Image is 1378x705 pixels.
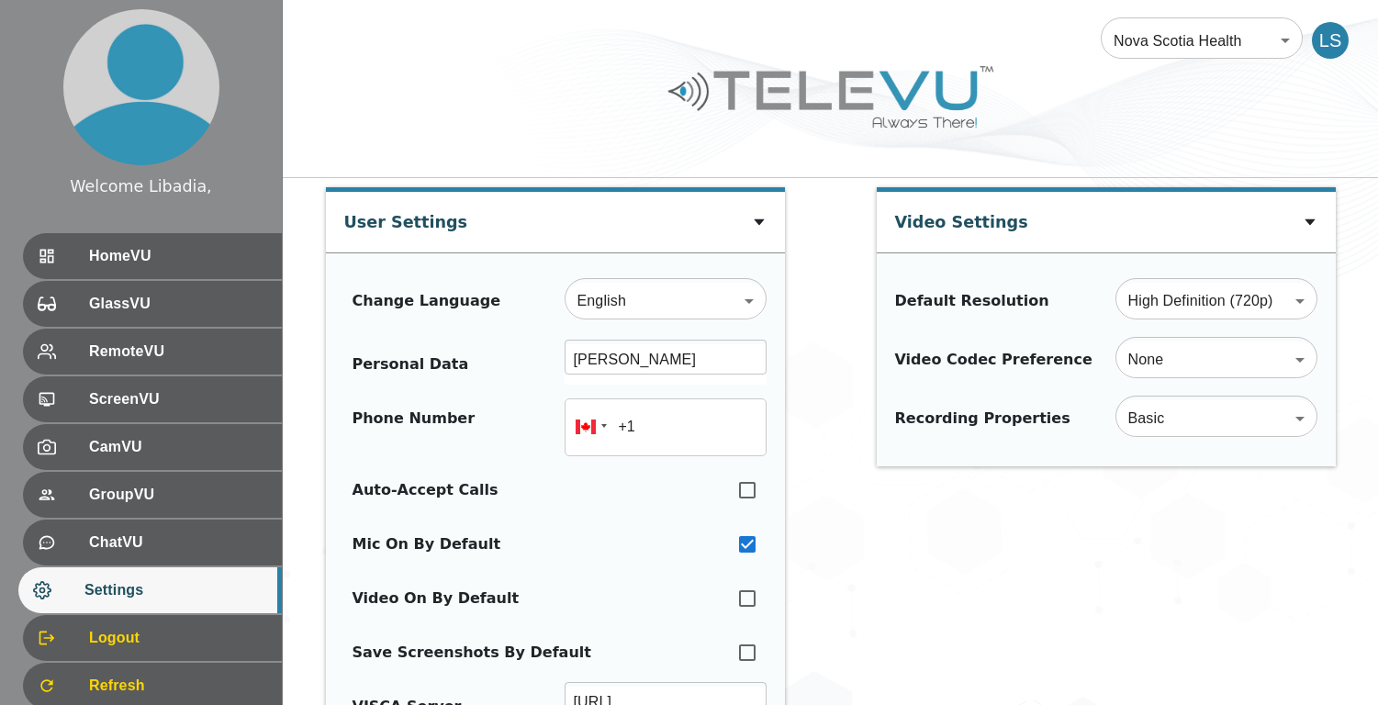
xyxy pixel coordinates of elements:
[895,290,1049,312] div: Default Resolution
[353,479,499,501] div: Auto-Accept Calls
[84,579,267,601] span: Settings
[89,245,267,267] span: HomeVU
[63,9,219,165] img: profile.png
[895,349,1092,371] div: Video Codec Preference
[1115,275,1317,327] div: High Definition (720p)
[18,567,282,613] div: Settings
[353,353,469,375] div: Personal Data
[895,192,1028,243] div: Video Settings
[344,192,468,243] div: User Settings
[353,290,501,312] div: Change Language
[23,233,282,279] div: HomeVU
[89,388,267,410] span: ScreenVU
[89,293,267,315] span: GlassVU
[89,675,267,697] span: Refresh
[353,587,520,610] div: Video On By Default
[70,174,211,198] div: Welcome Libadia,
[353,408,476,447] div: Phone Number
[1115,334,1317,386] div: None
[89,484,267,506] span: GroupVU
[1312,22,1349,59] div: LS
[23,520,282,565] div: ChatVU
[89,436,267,458] span: CamVU
[565,275,767,327] div: English
[666,59,996,135] img: Logo
[353,533,501,555] div: Mic On By Default
[23,615,282,661] div: Logout
[23,424,282,470] div: CamVU
[23,472,282,518] div: GroupVU
[565,398,612,456] div: Canada: + 1
[89,627,267,649] span: Logout
[89,532,267,554] span: ChatVU
[1101,15,1303,66] div: Nova Scotia Health
[565,398,767,456] input: 1 (702) 123-4567
[353,642,591,664] div: Save Screenshots By Default
[895,408,1070,430] div: Recording Properties
[1115,393,1317,444] div: Basic
[23,329,282,375] div: RemoteVU
[23,281,282,327] div: GlassVU
[23,376,282,422] div: ScreenVU
[89,341,267,363] span: RemoteVU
